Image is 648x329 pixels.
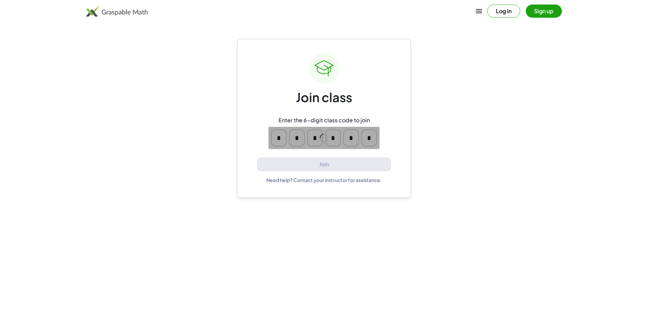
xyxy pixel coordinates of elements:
div: Join class [296,89,352,106]
button: Log in [487,5,520,18]
button: Join [257,157,391,172]
button: Sign up [526,5,562,18]
div: Need help? Contact your instructor for assistance. [266,177,382,183]
div: Enter the 6-digit class code to join [279,117,370,124]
